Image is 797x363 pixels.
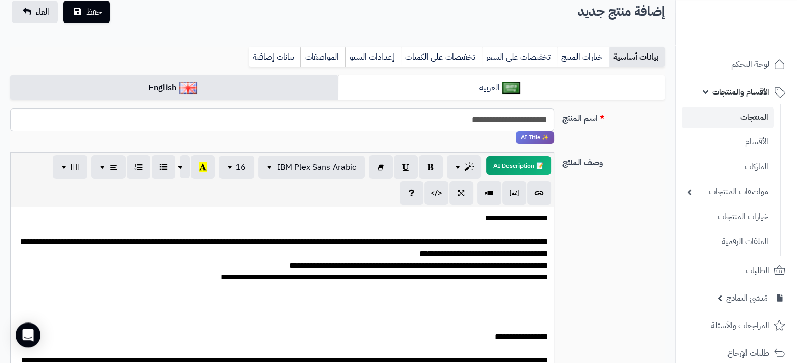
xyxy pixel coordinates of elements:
[682,107,774,128] a: المنتجات
[682,156,774,178] a: الماركات
[682,313,791,338] a: المراجعات والأسئلة
[86,6,102,18] span: حفظ
[578,1,665,22] h2: إضافة منتج جديد
[609,47,665,68] a: بيانات أساسية
[711,318,769,333] span: المراجعات والأسئلة
[36,6,49,18] span: الغاء
[63,1,110,23] button: حفظ
[236,161,246,173] span: 16
[345,47,401,68] a: إعدادات السيو
[682,131,774,153] a: الأقسام
[502,82,520,94] img: العربية
[258,156,365,179] button: IBM Plex Sans Arabic
[682,181,774,203] a: مواصفات المنتجات
[682,258,791,283] a: الطلبات
[10,75,338,101] a: English
[557,47,609,68] a: خيارات المنتج
[727,346,769,360] span: طلبات الإرجاع
[731,57,769,72] span: لوحة التحكم
[12,1,58,23] a: الغاء
[219,156,254,179] button: 16
[682,231,774,253] a: الملفات الرقمية
[726,291,768,305] span: مُنشئ النماذج
[482,47,557,68] a: تخفيضات على السعر
[277,161,356,173] span: IBM Plex Sans Arabic
[516,131,554,144] span: انقر لاستخدام رفيقك الذكي
[300,47,345,68] a: المواصفات
[558,152,669,169] label: وصف المنتج
[486,156,551,175] button: 📝 AI Description
[746,263,769,278] span: الطلبات
[682,206,774,228] a: خيارات المنتجات
[712,85,769,99] span: الأقسام والمنتجات
[338,75,665,101] a: العربية
[401,47,482,68] a: تخفيضات على الكميات
[249,47,300,68] a: بيانات إضافية
[179,82,197,94] img: English
[682,52,791,77] a: لوحة التحكم
[558,108,669,125] label: اسم المنتج
[16,322,40,347] div: Open Intercom Messenger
